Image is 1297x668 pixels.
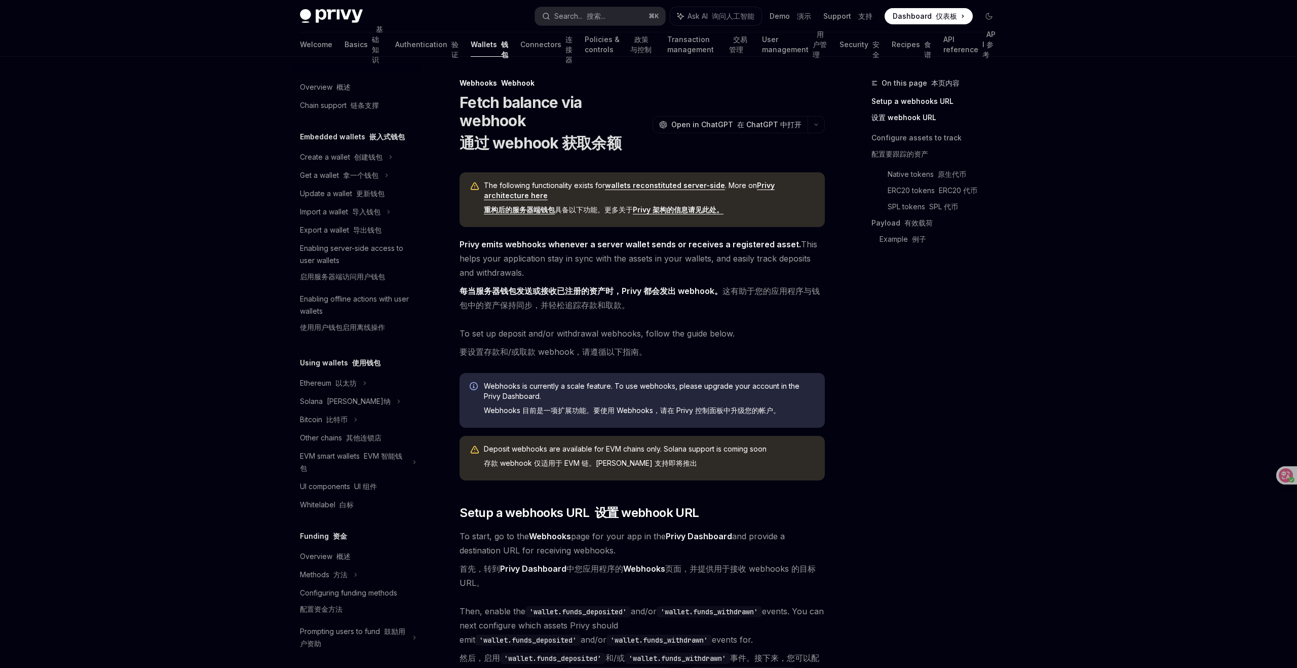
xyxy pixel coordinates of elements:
a: Webhooks [529,531,571,542]
font: UI 组件 [354,482,377,491]
font: 配置要跟踪的资产 [871,150,928,158]
font: 更新钱包 [356,189,385,198]
font: 创建钱包 [354,153,383,161]
img: dark logo [300,9,363,23]
div: UI components [300,480,377,493]
font: 安全 [872,40,880,59]
a: Demo 演示 [770,11,811,21]
font: 食谱 [924,40,931,59]
font: 启用服务器端访问用户钱包 [300,272,385,281]
a: Privy Dashboard [666,531,732,542]
font: 概述 [336,83,351,91]
a: SPL tokens SPL 代币 [888,199,1005,215]
font: SPL 代币 [929,202,958,211]
a: Export a wallet 导出钱包 [292,221,422,239]
a: Transaction management 交易管理 [667,32,749,57]
div: Import a wallet [300,206,380,218]
a: Enabling server-side access to user wallets启用服务器端访问用户钱包 [292,239,422,290]
font: 配置资金方法 [300,605,342,613]
a: API reference API 参考 [943,32,997,57]
a: Support 支持 [823,11,872,21]
a: UI components UI 组件 [292,477,422,496]
font: 嵌入式钱包 [369,132,405,141]
font: 其他连锁店 [346,433,382,442]
a: Authentication 验证 [395,32,459,57]
h5: Funding [300,530,347,542]
font: 拿一个钱包 [343,171,378,179]
a: 重构后的服务器端钱包 [484,205,555,214]
a: Payload 有效载荷 [871,215,1005,231]
font: 用户管理 [813,30,827,59]
font: 连接器 [565,35,573,64]
font: [PERSON_NAME]纳 [327,397,391,405]
code: 'wallet.funds_deposited' [500,653,605,664]
font: 政策与控制 [630,35,652,54]
font: 使用用户钱包启用离线操作 [300,323,385,331]
div: Ethereum [300,377,357,389]
button: Toggle dark mode [981,8,997,24]
a: Wallets 钱包 [471,32,508,57]
a: Overview 概述 [292,78,422,96]
a: Privy 架构的信息请见此处。 [633,205,723,214]
font: 例子 [912,235,926,243]
div: Get a wallet [300,169,378,181]
font: Webhook [501,79,535,87]
font: 钱包 [501,40,508,59]
div: Configuring funding methods [300,587,397,619]
div: Whitelabel [300,499,354,511]
a: Webhooks [623,564,665,574]
font: 本页内容 [931,79,960,87]
span: The following functionality exists for . More on [484,180,815,219]
h5: Using wallets [300,357,380,369]
a: Privy Dashboard [500,564,566,574]
font: ERC20 代币 [939,186,977,195]
span: Setup a webhooks URL [460,505,699,521]
font: 资金 [333,532,347,540]
font: 存款 webhook 仅适用于 EVM 链。[PERSON_NAME] 支持即将推出 [484,459,697,467]
button: Ask AI 询问人工智能 [670,7,761,25]
span: To start, go to the page for your app in the and provide a destination URL for receiving webhooks. [460,529,825,594]
a: Other chains 其他连锁店 [292,429,422,447]
font: 以太坊 [335,379,357,387]
font: 方法 [333,570,348,579]
a: Example 例子 [880,231,1005,247]
font: 比特币 [326,415,348,424]
span: Ask AI [688,11,754,21]
a: Update a wallet 更新钱包 [292,184,422,203]
div: Export a wallet [300,224,382,236]
a: Setup a webhooks URL设置 webhook URL [871,93,1005,130]
div: Enabling offline actions with user wallets [300,293,415,338]
div: Bitcoin [300,414,348,426]
font: 通过 webhook 获取余额 [460,134,621,152]
font: 演示 [797,12,811,20]
h5: Embedded wallets [300,131,405,143]
svg: Warning [470,445,480,455]
svg: Info [470,382,480,392]
a: Configuring funding methods配置资金方法 [292,584,422,622]
a: Connectors 连接器 [520,32,573,57]
a: Security 安全 [840,32,880,57]
font: 导入钱包 [352,207,380,216]
svg: Warning [470,181,480,192]
a: ERC20 tokens ERC20 代币 [888,182,1005,199]
font: 白标 [339,500,354,509]
a: Enabling offline actions with user wallets使用用户钱包启用离线操作 [292,290,422,341]
div: Overview [300,81,351,93]
strong: Webhooks [623,564,665,574]
div: Enabling server-side access to user wallets [300,242,415,287]
code: 'wallet.funds_withdrawn' [657,606,762,617]
font: 支持 [858,12,872,20]
span: Dashboard [893,11,957,21]
strong: Webhooks [529,531,571,541]
font: 设置 webhook URL [595,505,699,520]
div: Search... [554,10,605,22]
span: This helps your application stay in sync with the assets in your wallets, and easily track deposi... [460,237,825,316]
a: Basics 基础知识 [345,32,383,57]
font: 询问人工智能 [712,12,754,20]
a: Native tokens 原生代币 [888,166,1005,182]
a: Chain support 链条支撑 [292,96,422,115]
a: Policies & controls 政策与控制 [585,32,655,57]
div: Create a wallet [300,151,383,163]
font: 要设置存款和/或取款 webhook，请遵循以下指南。 [460,347,647,357]
a: Dashboard 仪表板 [885,8,973,24]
